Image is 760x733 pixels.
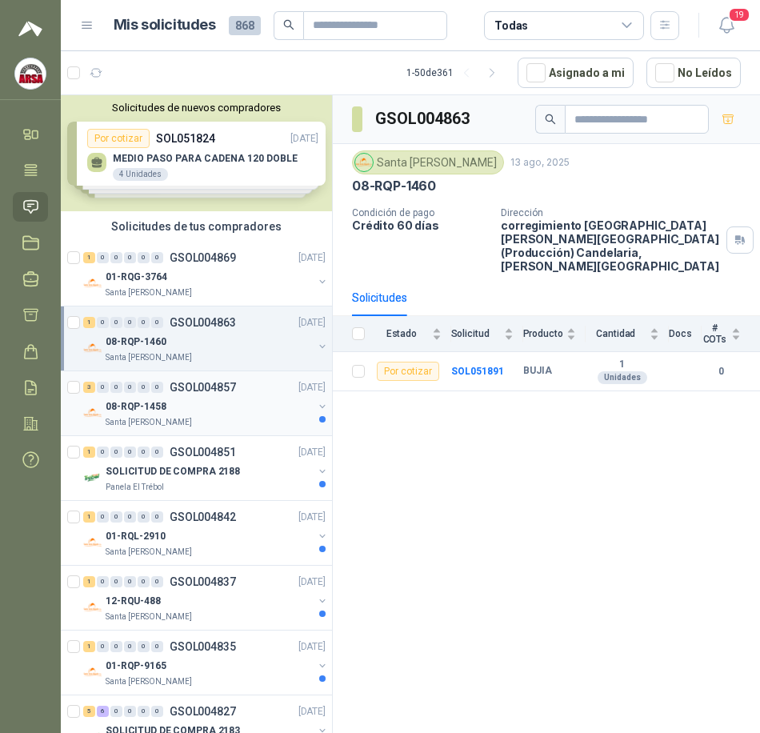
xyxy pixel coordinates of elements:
[451,316,523,352] th: Solicitud
[151,641,163,652] div: 0
[138,447,150,458] div: 0
[352,150,504,174] div: Santa [PERSON_NAME]
[352,218,488,232] p: Crédito 60 días
[124,641,136,652] div: 0
[352,207,488,218] p: Condición de pago
[298,315,326,330] p: [DATE]
[97,317,109,328] div: 0
[83,382,95,393] div: 3
[97,511,109,523] div: 0
[586,328,646,339] span: Cantidad
[83,447,95,458] div: 1
[523,316,586,352] th: Producto
[298,380,326,395] p: [DATE]
[151,706,163,717] div: 0
[15,58,46,89] img: Company Logo
[451,366,504,377] a: SOL051891
[151,511,163,523] div: 0
[83,468,102,487] img: Company Logo
[106,546,192,559] p: Santa [PERSON_NAME]
[518,58,634,88] button: Asignado a mi
[598,371,647,384] div: Unidades
[298,250,326,266] p: [DATE]
[138,641,150,652] div: 0
[106,675,192,688] p: Santa [PERSON_NAME]
[97,382,109,393] div: 0
[545,114,556,125] span: search
[83,637,329,688] a: 1 0 0 0 0 0 GSOL004835[DATE] Company Logo01-RQP-9165Santa [PERSON_NAME]
[124,317,136,328] div: 0
[124,511,136,523] div: 0
[83,338,102,358] img: Company Logo
[124,576,136,587] div: 0
[151,447,163,458] div: 0
[106,481,164,494] p: Panela El Trébol
[83,507,329,559] a: 1 0 0 0 0 0 GSOL004842[DATE] Company Logo01-RQL-2910Santa [PERSON_NAME]
[124,252,136,263] div: 0
[110,447,122,458] div: 0
[355,154,373,171] img: Company Logo
[374,316,451,352] th: Estado
[138,706,150,717] div: 0
[83,663,102,682] img: Company Logo
[728,7,750,22] span: 19
[170,511,236,523] p: GSOL004842
[138,252,150,263] div: 0
[229,16,261,35] span: 868
[83,443,329,494] a: 1 0 0 0 0 0 GSOL004851[DATE] Company LogoSOLICITUD DE COMPRA 2188Panela El Trébol
[110,706,122,717] div: 0
[298,639,326,655] p: [DATE]
[298,704,326,719] p: [DATE]
[138,576,150,587] div: 0
[110,641,122,652] div: 0
[501,218,720,273] p: corregimiento [GEOGRAPHIC_DATA][PERSON_NAME][GEOGRAPHIC_DATA] (Producción) Candelaria , [PERSON_N...
[83,572,329,623] a: 1 0 0 0 0 0 GSOL004837[DATE] Company Logo12-RQU-488Santa [PERSON_NAME]
[501,207,720,218] p: Dirección
[523,365,552,378] b: BUJIA
[83,313,329,364] a: 1 0 0 0 0 0 GSOL004863[DATE] Company Logo08-RQP-1460Santa [PERSON_NAME]
[61,95,332,211] div: Solicitudes de nuevos compradoresPor cotizarSOL051824[DATE] MEDIO PASO PARA CADENA 120 DOBLE4 Uni...
[97,641,109,652] div: 0
[374,328,429,339] span: Estado
[83,598,102,617] img: Company Logo
[298,575,326,590] p: [DATE]
[138,317,150,328] div: 0
[97,447,109,458] div: 0
[83,576,95,587] div: 1
[106,464,240,479] p: SOLICITUD DE COMPRA 2188
[151,382,163,393] div: 0
[170,447,236,458] p: GSOL004851
[298,445,326,460] p: [DATE]
[110,511,122,523] div: 0
[138,382,150,393] div: 0
[106,416,192,429] p: Santa [PERSON_NAME]
[298,510,326,525] p: [DATE]
[283,19,294,30] span: search
[375,106,472,131] h3: GSOL004863
[18,19,42,38] img: Logo peakr
[83,378,329,429] a: 3 0 0 0 0 0 GSOL004857[DATE] Company Logo08-RQP-1458Santa [PERSON_NAME]
[110,317,122,328] div: 0
[702,316,760,352] th: # COTs
[352,289,407,306] div: Solicitudes
[712,11,741,40] button: 19
[110,576,122,587] div: 0
[106,529,166,544] p: 01-RQL-2910
[124,382,136,393] div: 0
[451,328,501,339] span: Solicitud
[106,659,166,674] p: 01-RQP-9165
[83,533,102,552] img: Company Logo
[124,447,136,458] div: 0
[110,382,122,393] div: 0
[97,252,109,263] div: 0
[138,511,150,523] div: 0
[170,576,236,587] p: GSOL004837
[151,252,163,263] div: 0
[83,274,102,293] img: Company Logo
[702,322,728,345] span: # COTs
[170,382,236,393] p: GSOL004857
[352,178,436,194] p: 08-RQP-1460
[106,334,166,350] p: 08-RQP-1460
[114,14,216,37] h1: Mis solicitudes
[83,248,329,299] a: 1 0 0 0 0 0 GSOL004869[DATE] Company Logo01-RQG-3764Santa [PERSON_NAME]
